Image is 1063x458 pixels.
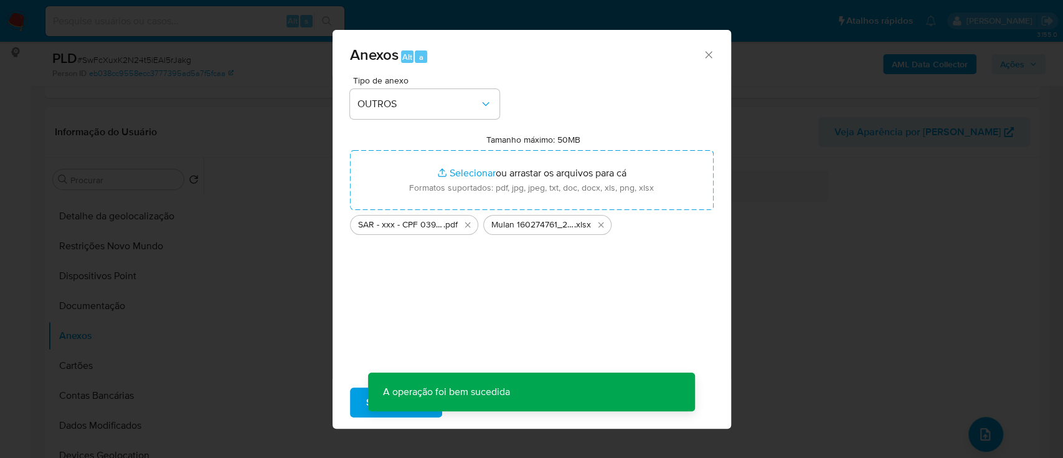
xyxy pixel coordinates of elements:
[350,210,714,235] ul: Arquivos selecionados
[402,51,412,63] span: Alt
[460,217,475,232] button: Excluir SAR - xxx - CPF 03932418662 - CLAUDIO DE CARVALHO.pdf
[350,388,442,417] button: Subir arquivo
[419,51,423,63] span: a
[350,44,399,65] span: Anexos
[702,49,714,60] button: Fechar
[357,98,480,110] span: OUTROS
[366,389,426,416] span: Subir arquivo
[593,217,608,232] button: Excluir Mulan 160274761_2025_08_25_11_12_20.xlsx
[463,389,504,416] span: Cancelar
[350,89,499,119] button: OUTROS
[358,219,443,231] span: SAR - xxx - CPF 03932418662 - [PERSON_NAME]
[353,76,503,85] span: Tipo de anexo
[486,134,580,145] label: Tamanho máximo: 50MB
[574,219,591,231] span: .xlsx
[491,219,574,231] span: Mulan 160274761_2025_08_25_11_12_20
[443,219,458,231] span: .pdf
[368,373,525,411] p: A operação foi bem sucedida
